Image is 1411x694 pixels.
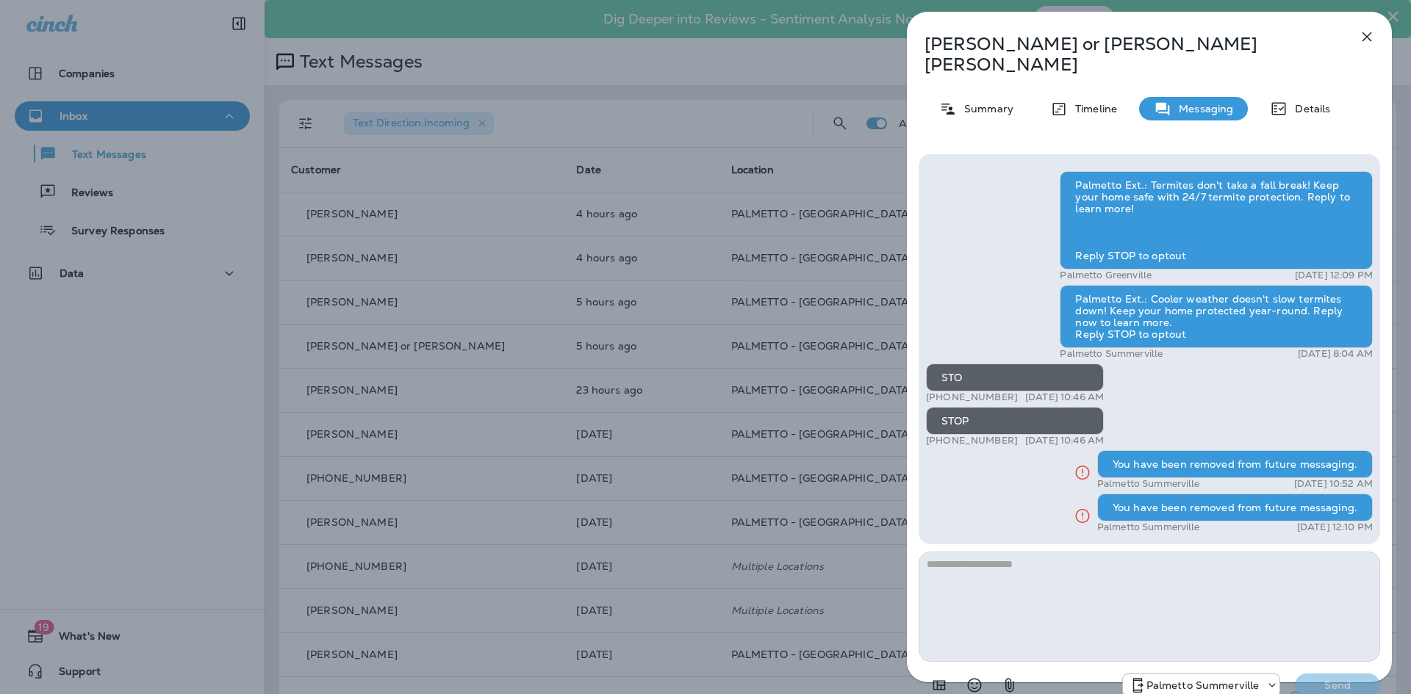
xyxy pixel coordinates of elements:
[926,435,1018,447] p: [PHONE_NUMBER]
[1025,435,1104,447] p: [DATE] 10:46 AM
[1097,478,1200,490] p: Palmetto Summerville
[1146,679,1260,691] p: Palmetto Summerville
[924,34,1326,75] p: [PERSON_NAME] or [PERSON_NAME] [PERSON_NAME]
[1060,348,1163,360] p: Palmetto Summerville
[957,103,1013,115] p: Summary
[1025,391,1104,403] p: [DATE] 10:46 AM
[926,391,1018,403] p: [PHONE_NUMBER]
[1060,171,1373,270] div: Palmetto Ext.: Termites don't take a fall break! Keep your home safe with 24/7 termite protection...
[1297,521,1373,533] p: [DATE] 12:10 PM
[1171,103,1233,115] p: Messaging
[1060,285,1373,348] div: Palmetto Ext.: Cooler weather doesn't slow termites down! Keep your home protected year-round. Re...
[1295,270,1373,281] p: [DATE] 12:09 PM
[1288,103,1330,115] p: Details
[1097,494,1373,521] div: You have been removed from future messaging.
[1097,450,1373,478] div: You have been removed from future messaging.
[1068,103,1117,115] p: Timeline
[926,364,1104,391] div: STO
[926,407,1104,435] div: STOP
[1298,348,1373,360] p: [DATE] 8:04 AM
[1097,521,1200,533] p: Palmetto Summerville
[1294,478,1373,490] p: [DATE] 10:52 AM
[1068,501,1097,531] button: Click for more info
[1060,270,1152,281] p: Palmetto Greenville
[1068,458,1097,488] button: Click for more info
[1123,676,1280,694] div: +1 (843) 594-2691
